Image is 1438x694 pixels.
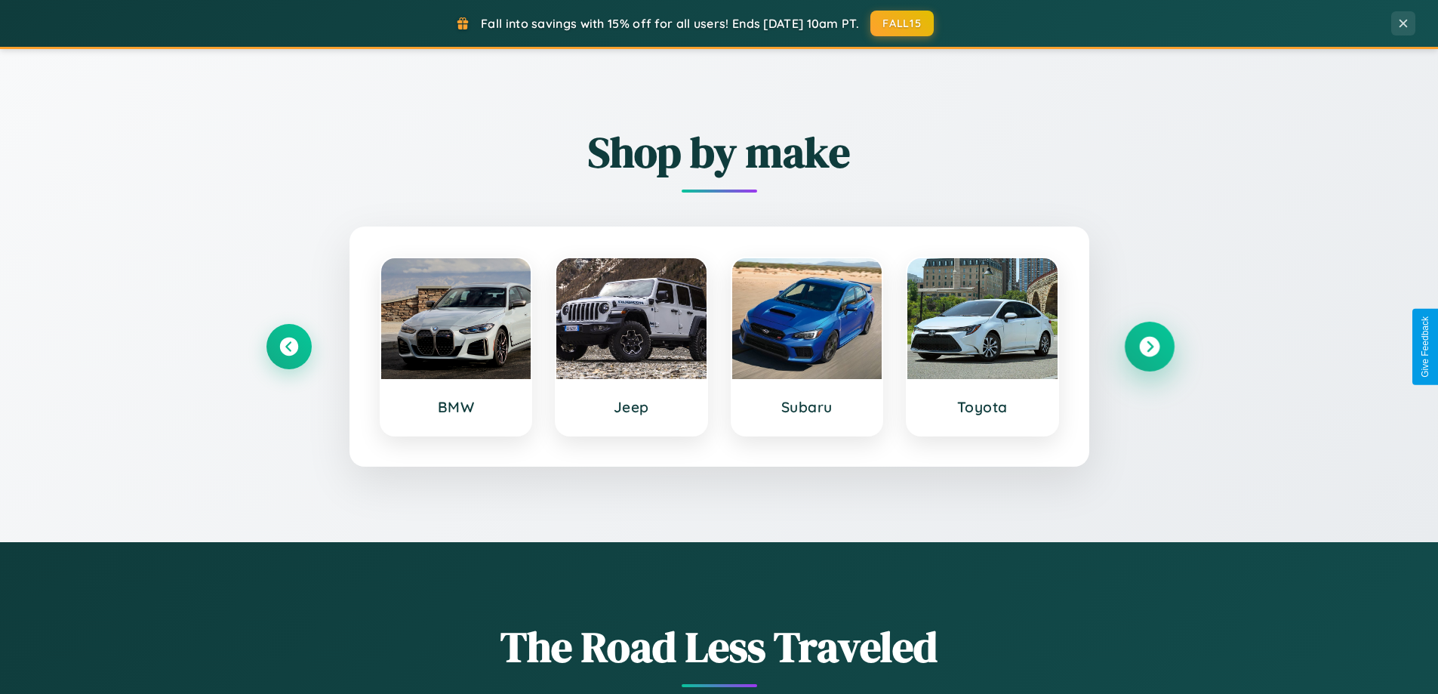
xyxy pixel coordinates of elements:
[571,398,691,416] h3: Jeep
[396,398,516,416] h3: BMW
[481,16,859,31] span: Fall into savings with 15% off for all users! Ends [DATE] 10am PT.
[266,123,1172,181] h2: Shop by make
[747,398,867,416] h3: Subaru
[922,398,1042,416] h3: Toyota
[1420,316,1430,378] div: Give Feedback
[870,11,934,36] button: FALL15
[266,618,1172,676] h1: The Road Less Traveled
